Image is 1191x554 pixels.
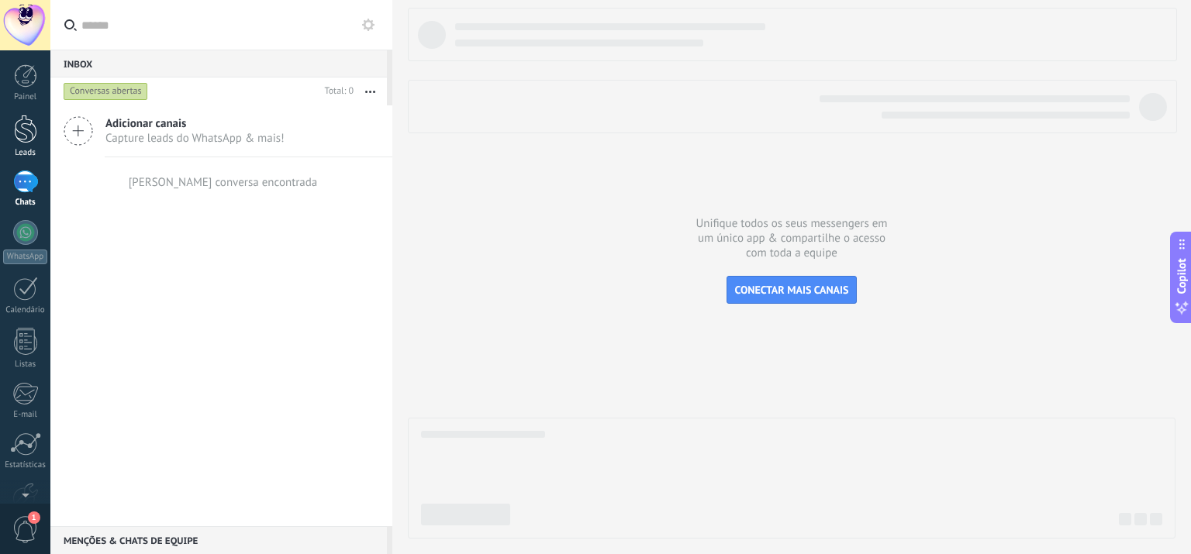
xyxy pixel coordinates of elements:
div: Listas [3,360,48,370]
div: Chats [3,198,48,208]
div: Conversas abertas [64,82,148,101]
span: Capture leads do WhatsApp & mais! [105,131,285,146]
span: Adicionar canais [105,116,285,131]
span: 1 [28,511,40,524]
div: [PERSON_NAME] conversa encontrada [129,175,318,190]
div: Painel [3,92,48,102]
span: Copilot [1174,258,1189,294]
div: Total: 0 [319,84,354,99]
span: CONECTAR MAIS CANAIS [735,283,849,297]
div: Calendário [3,305,48,315]
button: CONECTAR MAIS CANAIS [727,276,858,304]
div: Leads [3,148,48,158]
div: Menções & Chats de equipe [50,526,387,554]
div: E-mail [3,410,48,420]
div: WhatsApp [3,249,47,264]
div: Estatísticas [3,460,48,470]
div: Inbox [50,50,387,77]
button: Mais [354,77,387,105]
